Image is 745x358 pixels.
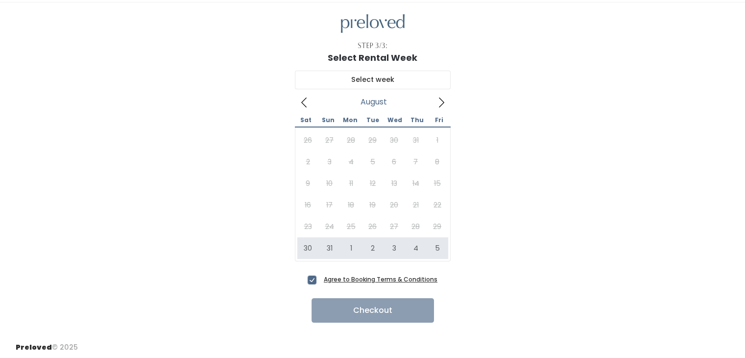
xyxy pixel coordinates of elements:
[328,53,417,63] h1: Select Rental Week
[295,117,317,123] span: Sat
[384,237,405,259] span: September 3, 2025
[362,237,384,259] span: September 2, 2025
[16,334,78,353] div: © 2025
[360,100,387,104] span: August
[324,275,437,283] a: Agree to Booking Terms & Conditions
[428,117,450,123] span: Fri
[406,117,428,123] span: Thu
[427,237,448,259] span: September 5, 2025
[297,237,319,259] span: August 30, 2025
[361,117,384,123] span: Tue
[312,298,434,323] button: Checkout
[319,237,340,259] span: August 31, 2025
[317,117,339,123] span: Sun
[340,237,362,259] span: September 1, 2025
[295,71,451,89] input: Select week
[405,237,427,259] span: September 4, 2025
[341,14,405,33] img: preloved logo
[16,342,52,352] span: Preloved
[339,117,361,123] span: Mon
[384,117,406,123] span: Wed
[358,41,387,51] div: Step 3/3:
